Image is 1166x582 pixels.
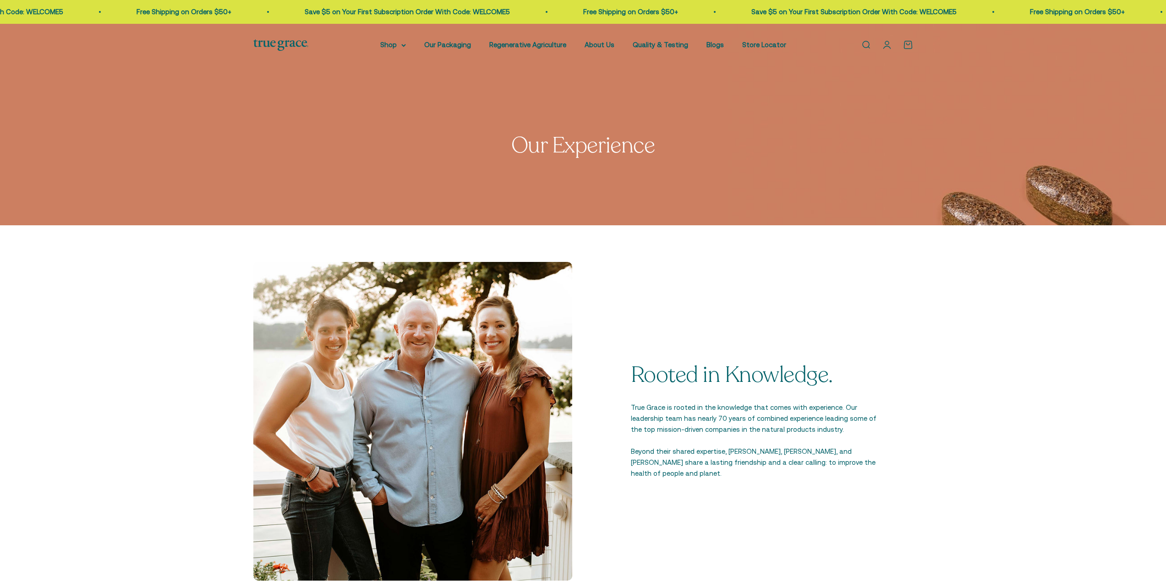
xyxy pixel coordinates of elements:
[706,41,724,49] a: Blogs
[1030,8,1125,16] a: Free Shipping on Orders $50+
[585,41,614,49] a: About Us
[380,39,406,50] summary: Shop
[489,41,566,49] a: Regenerative Agriculture
[742,41,786,49] a: Store Locator
[631,402,876,435] p: True Grace is rooted in the knowledge that comes with experience. Our leadership team has nearly ...
[424,41,471,49] a: Our Packaging
[751,6,957,17] p: Save $5 on Your First Subscription Order With Code: WELCOME5
[583,8,678,16] a: Free Shipping on Orders $50+
[631,363,876,387] p: Rooted in Knowledge.
[137,8,231,16] a: Free Shipping on Orders $50+
[631,446,876,479] p: Beyond their shared expertise, [PERSON_NAME], [PERSON_NAME], and [PERSON_NAME] share a lasting fr...
[633,41,688,49] a: Quality & Testing
[305,6,510,17] p: Save $5 on Your First Subscription Order With Code: WELCOME5
[511,131,655,160] split-lines: Our Experience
